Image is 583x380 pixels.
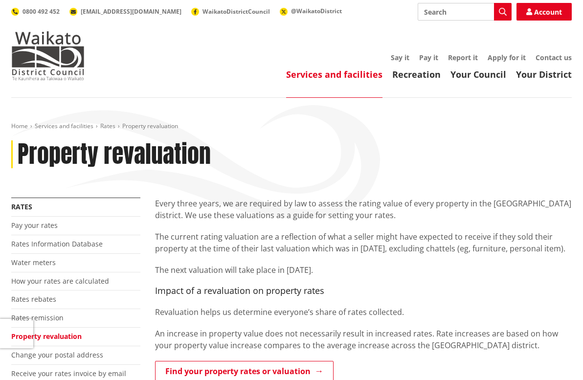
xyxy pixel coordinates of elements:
[69,7,181,16] a: [EMAIL_ADDRESS][DOMAIN_NAME]
[155,328,572,351] p: An increase in property value does not necessarily result in increased rates. Rate increases are ...
[11,122,28,130] a: Home
[155,231,572,254] p: The current rating valuation are a reflection of what a seller might have expected to receive if ...
[155,286,572,296] h4: Impact of a revaluation on property rates
[448,53,478,62] a: Report it
[392,68,441,80] a: Recreation
[11,239,103,248] a: Rates Information Database
[488,53,526,62] a: Apply for it
[155,306,572,318] p: Revaluation helps us determine everyone’s share of rates collected.
[100,122,115,130] a: Rates
[280,7,342,15] a: @WaikatoDistrict
[191,7,270,16] a: WaikatoDistrictCouncil
[18,140,211,169] h1: Property revaluation
[155,264,572,276] p: The next valuation will take place in [DATE].
[11,313,64,322] a: Rates remission
[291,7,342,15] span: @WaikatoDistrict
[536,53,572,62] a: Contact us
[419,53,438,62] a: Pay it
[11,31,85,80] img: Waikato District Council - Te Kaunihera aa Takiwaa o Waikato
[11,7,60,16] a: 0800 492 452
[391,53,409,62] a: Say it
[155,198,572,221] p: Every three years, we are required by law to assess the rating value of every property in the [GE...
[516,68,572,80] a: Your District
[286,68,382,80] a: Services and facilities
[11,221,58,230] a: Pay your rates
[11,350,103,359] a: Change your postal address
[450,68,506,80] a: Your Council
[11,122,572,131] nav: breadcrumb
[22,7,60,16] span: 0800 492 452
[11,294,56,304] a: Rates rebates
[418,3,512,21] input: Search input
[202,7,270,16] span: WaikatoDistrictCouncil
[122,122,178,130] span: Property revaluation
[81,7,181,16] span: [EMAIL_ADDRESS][DOMAIN_NAME]
[11,202,32,211] a: Rates
[11,332,82,341] a: Property revaluation
[11,276,109,286] a: How your rates are calculated
[35,122,93,130] a: Services and facilities
[11,369,126,378] a: Receive your rates invoice by email
[11,258,56,267] a: Water meters
[516,3,572,21] a: Account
